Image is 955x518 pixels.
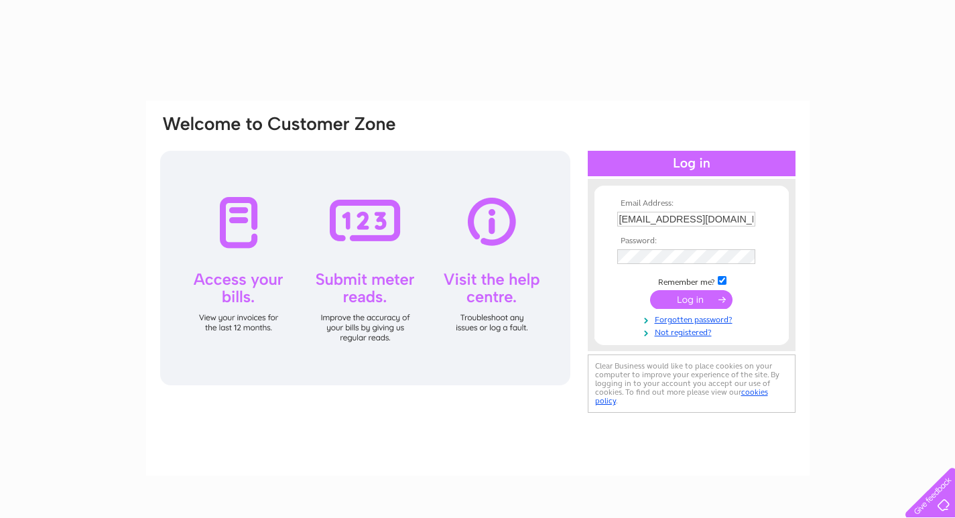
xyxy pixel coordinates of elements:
[614,199,769,208] th: Email Address:
[588,354,795,413] div: Clear Business would like to place cookies on your computer to improve your experience of the sit...
[617,312,769,325] a: Forgotten password?
[617,325,769,338] a: Not registered?
[614,237,769,246] th: Password:
[614,274,769,287] td: Remember me?
[650,290,733,309] input: Submit
[595,387,768,405] a: cookies policy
